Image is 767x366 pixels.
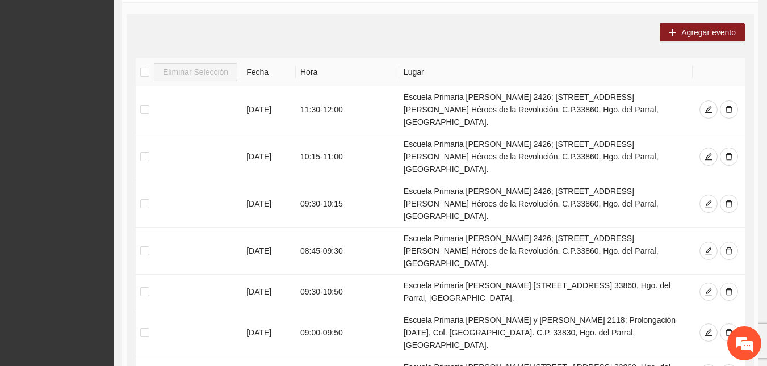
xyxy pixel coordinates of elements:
td: Escuela Primaria [PERSON_NAME] 2426; [STREET_ADDRESS][PERSON_NAME] Héroes de la Revolución. C.P.3... [399,133,693,180]
td: Escuela Primaria [PERSON_NAME] y [PERSON_NAME] 2118; Prolongación [DATE], Col. [GEOGRAPHIC_DATA].... [399,309,693,356]
span: edit [705,106,712,115]
span: Agregar evento [681,26,736,39]
td: Escuela Primaria [PERSON_NAME] 2426; [STREET_ADDRESS][PERSON_NAME] Héroes de la Revolución. C.P.3... [399,86,693,133]
span: edit [705,153,712,162]
span: delete [725,329,733,338]
span: edit [705,247,712,256]
td: Escuela Primaria [PERSON_NAME] 2426; [STREET_ADDRESS][PERSON_NAME] Héroes de la Revolución. C.P.3... [399,180,693,228]
td: 08:45 - 09:30 [296,228,399,275]
td: [DATE] [242,86,296,133]
td: [DATE] [242,133,296,180]
span: delete [725,106,733,115]
th: Fecha [242,58,296,86]
div: Minimizar ventana de chat en vivo [186,6,213,33]
td: 10:15 - 11:00 [296,133,399,180]
span: delete [725,200,733,209]
span: edit [705,329,712,338]
td: [DATE] [242,180,296,228]
td: Escuela Primaria [PERSON_NAME] 2426; [STREET_ADDRESS][PERSON_NAME] Héroes de la Revolución. C.P.3... [399,228,693,275]
td: [DATE] [242,228,296,275]
td: 11:30 - 12:00 [296,86,399,133]
span: Estamos en línea. [66,119,157,233]
button: edit [699,283,718,301]
button: plusAgregar evento [660,23,745,41]
td: 09:30 - 10:50 [296,275,399,309]
td: 09:00 - 09:50 [296,309,399,356]
button: delete [720,242,738,260]
th: Hora [296,58,399,86]
span: plus [669,28,677,37]
span: delete [725,153,733,162]
button: delete [720,323,738,342]
span: edit [705,288,712,297]
button: edit [699,148,718,166]
span: delete [725,247,733,256]
span: edit [705,200,712,209]
td: Escuela Primaria [PERSON_NAME] [STREET_ADDRESS] 33860, Hgo. del Parral, [GEOGRAPHIC_DATA]. [399,275,693,309]
button: Eliminar Selección [154,63,237,81]
button: edit [699,242,718,260]
button: delete [720,195,738,213]
td: 09:30 - 10:15 [296,180,399,228]
td: [DATE] [242,275,296,309]
button: delete [720,283,738,301]
td: [DATE] [242,309,296,356]
button: edit [699,323,718,342]
button: delete [720,148,738,166]
div: Chatee con nosotros ahora [59,58,191,73]
button: delete [720,100,738,119]
span: delete [725,288,733,297]
button: edit [699,195,718,213]
th: Lugar [399,58,693,86]
textarea: Escriba su mensaje y pulse “Intro” [6,245,216,284]
button: edit [699,100,718,119]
